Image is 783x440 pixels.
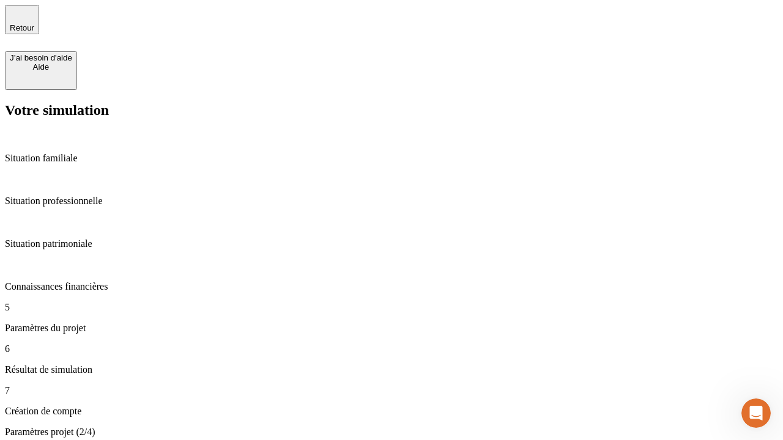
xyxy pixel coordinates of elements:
p: Paramètres du projet [5,323,778,334]
p: 7 [5,385,778,396]
p: Situation patrimoniale [5,238,778,249]
span: Retour [10,23,34,32]
h2: Votre simulation [5,102,778,119]
p: Résultat de simulation [5,364,778,375]
div: J’ai besoin d'aide [10,53,72,62]
button: Retour [5,5,39,34]
p: 5 [5,302,778,313]
p: Paramètres projet (2/4) [5,427,778,438]
p: Situation professionnelle [5,196,778,207]
button: J’ai besoin d'aideAide [5,51,77,90]
p: 6 [5,343,778,354]
p: Création de compte [5,406,778,417]
div: Aide [10,62,72,71]
p: Connaissances financières [5,281,778,292]
p: Situation familiale [5,153,778,164]
iframe: Intercom live chat [741,398,771,428]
